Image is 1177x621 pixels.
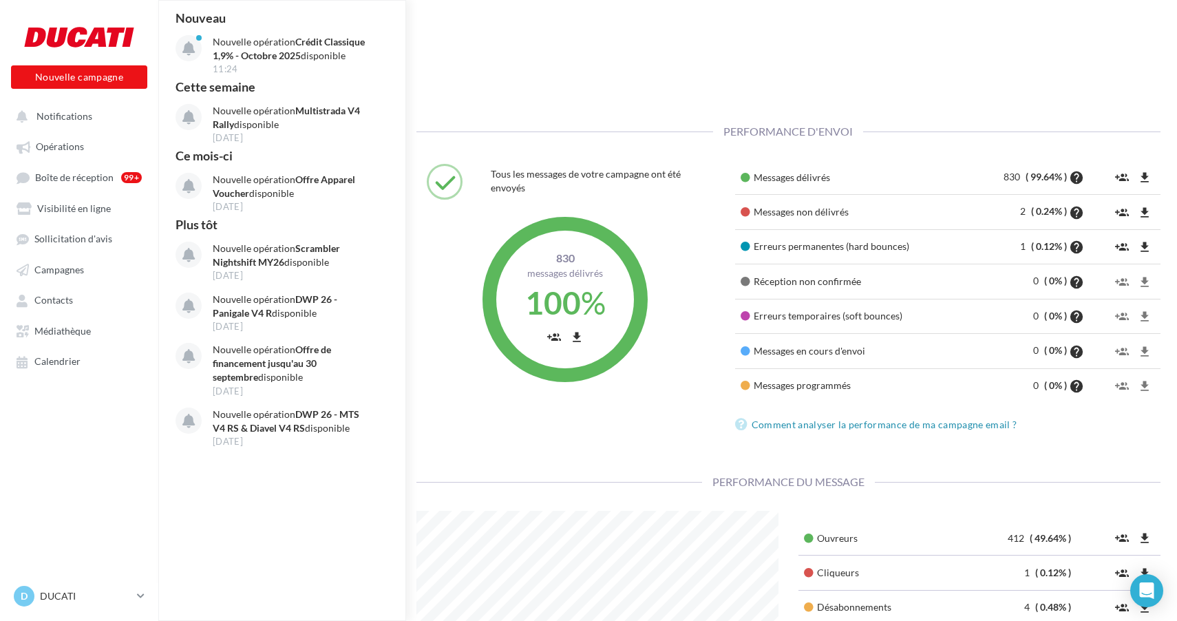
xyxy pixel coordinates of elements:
[713,125,863,138] span: Performance d'envoi
[1134,339,1155,362] button: file_download
[21,589,28,603] span: D
[1134,270,1155,293] button: file_download
[1112,200,1132,223] button: group_add
[1069,206,1084,220] i: help
[735,368,970,403] td: Messages programmés
[1004,171,1024,182] span: 830
[1115,531,1129,545] i: group_add
[35,171,114,183] span: Boîte de réception
[735,334,970,368] td: Messages en cours d'envoi
[1112,527,1132,549] button: group_add
[1134,166,1155,189] button: file_download
[11,583,147,609] a: D DUCATI
[1134,527,1155,549] button: file_download
[1020,205,1029,217] span: 2
[1031,205,1067,217] span: ( 0.24% )
[1138,567,1152,580] i: file_download
[1044,310,1067,322] span: ( 0% )
[1115,171,1129,185] i: group_add
[8,257,150,282] a: Campagnes
[1024,567,1033,578] span: 1
[1134,375,1155,397] button: file_download
[8,348,150,373] a: Calendrier
[798,521,962,556] td: Ouvreurs
[121,172,142,183] div: 99+
[1020,240,1029,252] span: 1
[544,325,564,348] button: group_add
[1134,200,1155,223] button: file_download
[1115,240,1129,254] i: group_add
[1134,561,1155,584] button: file_download
[1130,574,1163,607] div: Open Intercom Messenger
[570,330,584,344] i: file_download
[507,251,624,266] span: 830
[1069,310,1084,324] i: help
[1112,596,1132,619] button: group_add
[34,233,112,245] span: Sollicitation d'avis
[1031,240,1067,252] span: ( 0.12% )
[40,589,131,603] p: DUCATI
[8,287,150,312] a: Contacts
[702,475,875,488] span: Performance du message
[8,196,150,220] a: Visibilité en ligne
[1033,275,1042,286] span: 0
[1044,344,1067,356] span: ( 0% )
[1115,206,1129,220] i: group_add
[8,226,150,251] a: Sollicitation d'avis
[798,556,962,590] td: Cliqueurs
[1138,601,1152,615] i: file_download
[1112,305,1132,328] button: group_add
[34,264,84,275] span: Campagnes
[1115,601,1129,615] i: group_add
[8,318,150,343] a: Médiathèque
[34,325,91,337] span: Médiathèque
[735,299,970,333] td: Erreurs temporaires (soft bounces)
[1008,532,1028,544] span: 412
[37,202,111,214] span: Visibilité en ligne
[11,65,147,89] button: Nouvelle campagne
[8,103,145,128] button: Notifications
[1134,235,1155,258] button: file_download
[1138,275,1152,289] i: file_download
[1115,345,1129,359] i: group_add
[1033,310,1042,322] span: 0
[1138,171,1152,185] i: file_download
[1069,240,1084,254] i: help
[34,356,81,368] span: Calendrier
[1138,310,1152,324] i: file_download
[1069,345,1084,359] i: help
[547,330,561,344] i: group_add
[1138,240,1152,254] i: file_download
[34,295,73,306] span: Contacts
[1112,339,1132,362] button: group_add
[8,134,150,158] a: Opérations
[1112,166,1132,189] button: group_add
[1138,379,1152,393] i: file_download
[1069,171,1084,185] i: help
[175,22,1160,43] div: Statistiques
[1030,532,1071,544] span: ( 49.64% )
[1112,270,1132,293] button: group_add
[36,110,92,122] span: Notifications
[491,164,714,198] div: Tous les messages de votre campagne ont été envoyés
[1024,601,1033,613] span: 4
[8,165,150,190] a: Boîte de réception99+
[735,229,970,264] td: Erreurs permanentes (hard bounces)
[1115,275,1129,289] i: group_add
[1112,561,1132,584] button: group_add
[1138,206,1152,220] i: file_download
[566,325,587,348] button: file_download
[1115,567,1129,580] i: group_add
[1069,379,1084,393] i: help
[1115,379,1129,393] i: group_add
[1033,379,1042,391] span: 0
[1035,601,1071,613] span: ( 0.48% )
[1134,305,1155,328] button: file_download
[1138,345,1152,359] i: file_download
[1069,275,1084,289] i: help
[1026,171,1067,182] span: ( 99.64% )
[1138,531,1152,545] i: file_download
[1112,235,1132,258] button: group_add
[735,160,970,195] td: Messages délivrés
[735,264,970,299] td: Réception non confirmée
